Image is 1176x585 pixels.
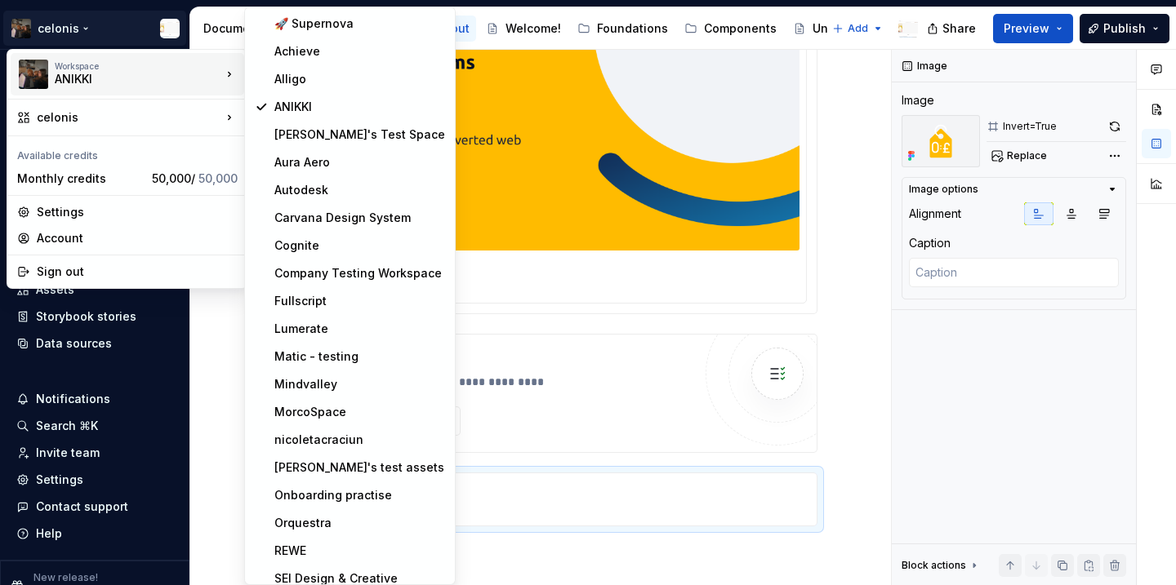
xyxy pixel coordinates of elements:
div: Lumerate [274,321,445,337]
div: Cognite [274,237,445,254]
div: Carvana Design System [274,210,445,226]
div: celonis [37,109,221,126]
div: Fullscript [274,293,445,309]
div: ANIKKI [274,99,445,115]
div: [PERSON_NAME]'s test assets [274,459,445,476]
div: MorcoSpace [274,404,445,420]
div: REWE [274,543,445,559]
img: 6406f678-1b55-468d-98ac-69dd53595fce.png [19,60,48,89]
div: Workspace [55,61,221,71]
div: ANIKKI [55,71,194,87]
div: Company Testing Workspace [274,265,445,281]
div: Alligo [274,71,445,87]
div: Sign out [37,264,238,280]
div: Onboarding practise [274,487,445,503]
div: Mindvalley [274,376,445,392]
div: Available credits [11,140,244,166]
div: [PERSON_NAME]'s Test Space [274,126,445,143]
div: Orquestra [274,515,445,531]
div: nicoletacraciun [274,432,445,448]
div: Account [37,230,238,246]
span: 50,000 [198,171,238,185]
span: 50,000 / [152,171,238,185]
div: Settings [37,204,238,220]
div: Aura Aero [274,154,445,171]
div: Matic - testing [274,348,445,365]
div: 🚀 Supernova [274,16,445,32]
div: Autodesk [274,182,445,198]
div: Achieve [274,43,445,60]
div: Monthly credits [17,171,145,187]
